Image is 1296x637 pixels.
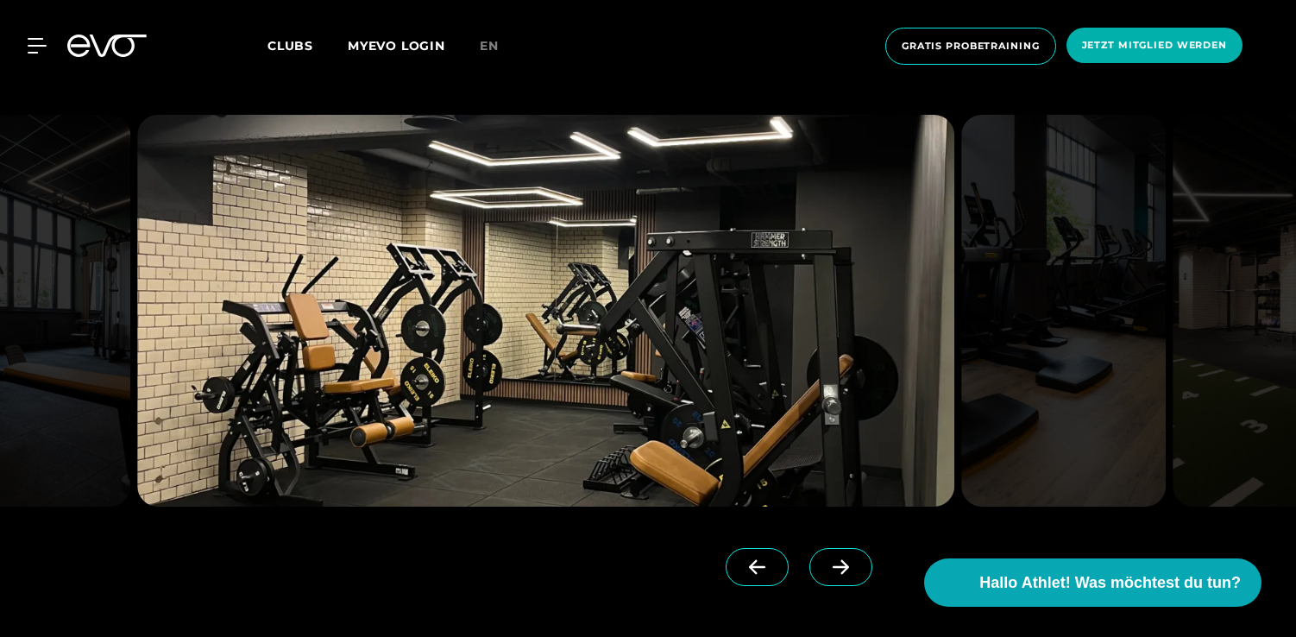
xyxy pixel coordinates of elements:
[880,28,1061,65] a: Gratis Probetraining
[137,115,954,507] img: evofitness
[924,558,1261,607] button: Hallo Athlet! Was möchtest du tun?
[979,571,1241,595] span: Hallo Athlet! Was möchtest du tun?
[480,38,499,54] span: en
[961,115,1166,507] img: evofitness
[348,38,445,54] a: MYEVO LOGIN
[1082,38,1227,53] span: Jetzt Mitglied werden
[480,36,519,56] a: en
[902,39,1040,54] span: Gratis Probetraining
[267,38,313,54] span: Clubs
[267,37,348,54] a: Clubs
[1061,28,1248,65] a: Jetzt Mitglied werden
